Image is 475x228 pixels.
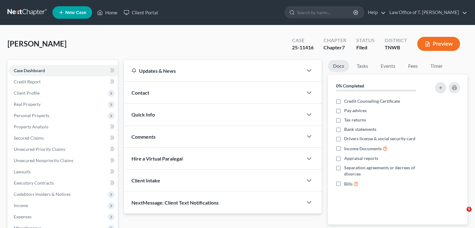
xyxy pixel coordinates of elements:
span: Income Documents [344,146,382,152]
span: Bank statements [344,126,376,132]
div: Filed [356,44,375,51]
div: Chapter [324,44,346,51]
span: Credit Counseling Certificate [344,98,400,104]
span: Executory Contracts [14,180,54,186]
span: Property Analysis [14,124,48,129]
a: Case Dashboard [9,65,118,76]
span: Pay advices [344,107,367,114]
span: Unsecured Nonpriority Claims [14,158,73,163]
span: Expenses [14,214,32,219]
div: TNWB [385,44,407,51]
a: Help [365,7,386,18]
span: Hire a Virtual Paralegal [131,156,183,161]
span: Tax returns [344,117,366,123]
a: Docs [328,60,349,72]
a: Lawsuits [9,166,118,177]
div: Updates & News [131,67,295,74]
span: 7 [342,44,345,50]
input: Search by name... [297,7,354,18]
strong: 0% Completed [336,83,364,88]
a: Unsecured Priority Claims [9,144,118,155]
span: Personal Property [14,113,49,118]
span: Client Profile [14,90,40,96]
div: District [385,37,407,44]
span: New Case [65,10,86,15]
span: Secured Claims [14,135,44,141]
a: Secured Claims [9,132,118,144]
span: Quick Info [131,112,155,117]
span: Bills [344,181,353,187]
a: Tasks [352,60,373,72]
button: Preview [417,37,460,51]
span: Unsecured Priority Claims [14,146,65,152]
span: Credit Report [14,79,41,84]
a: Unsecured Nonpriority Claims [9,155,118,166]
span: NextMessage: Client Text Notifications [131,200,219,206]
span: Client Intake [131,177,160,183]
a: Client Portal [121,7,161,18]
span: Case Dashboard [14,68,45,73]
span: Comments [131,134,156,140]
div: Chapter [324,37,346,44]
a: Timer [425,60,448,72]
a: Law Office of T. [PERSON_NAME] [386,7,467,18]
div: 25-11416 [292,44,314,51]
a: Credit Report [9,76,118,87]
iframe: Intercom live chat [454,207,469,222]
span: Codebtors Insiders & Notices [14,191,71,197]
span: Lawsuits [14,169,31,174]
a: Executory Contracts [9,177,118,189]
div: Status [356,37,375,44]
span: Appraisal reports [344,155,378,161]
a: Fees [403,60,423,72]
span: [PERSON_NAME] [7,39,67,48]
span: Drivers license & social security card [344,136,415,142]
a: Property Analysis [9,121,118,132]
span: 5 [467,207,472,212]
span: Income [14,203,28,208]
span: Contact [131,90,149,96]
div: Case [292,37,314,44]
span: Real Property [14,102,41,107]
a: Events [376,60,400,72]
a: Home [94,7,121,18]
span: Separation agreements or decrees of divorces [344,165,427,177]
